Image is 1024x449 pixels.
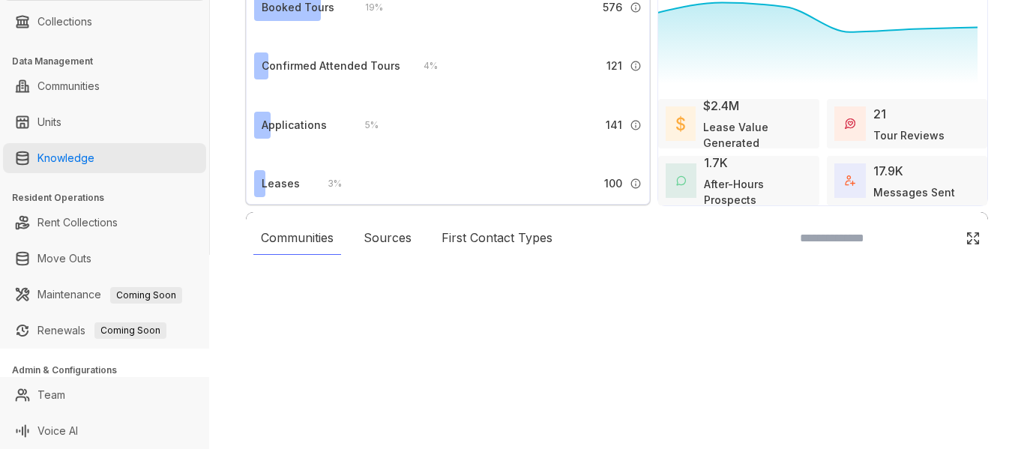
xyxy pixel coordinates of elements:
div: $2.4M [703,97,739,115]
img: Info [630,60,642,72]
li: Team [3,380,206,410]
img: LeaseValue [676,115,685,131]
div: 1.7K [704,154,728,172]
div: Sources [356,221,419,256]
span: 121 [606,58,622,74]
img: TourReviews [845,118,855,129]
li: Rent Collections [3,208,206,238]
div: Confirmed Attended Tours [262,58,400,74]
span: Coming Soon [110,287,182,304]
a: Units [37,107,61,137]
img: Info [630,1,642,13]
li: Collections [3,7,206,37]
a: Communities [37,71,100,101]
span: 141 [606,117,622,133]
li: Move Outs [3,244,206,274]
a: Team [37,380,65,410]
a: Collections [37,7,92,37]
img: AfterHoursConversations [676,175,686,186]
div: Messages Sent [873,184,955,200]
h3: Admin & Configurations [12,364,209,377]
li: Voice AI [3,416,206,446]
span: 100 [604,175,622,192]
img: Info [630,178,642,190]
a: Rent Collections [37,208,118,238]
div: Applications [262,117,327,133]
h3: Data Management [12,55,209,68]
a: Knowledge [37,143,94,173]
div: Leases [262,175,300,192]
div: 5 % [350,117,379,133]
li: Knowledge [3,143,206,173]
div: After-Hours Prospects [704,176,811,208]
h3: Resident Operations [12,191,209,205]
a: Voice AI [37,416,78,446]
div: Tour Reviews [873,127,945,143]
li: Communities [3,71,206,101]
a: RenewalsComing Soon [37,316,166,346]
div: First Contact Types [434,221,560,256]
div: 17.9K [873,162,903,180]
img: Info [630,119,642,131]
li: Units [3,107,206,137]
img: Click Icon [966,231,981,246]
div: 3 % [313,175,342,192]
div: Lease Value Generated [703,119,811,151]
li: Renewals [3,316,206,346]
img: SearchIcon [934,232,947,244]
li: Maintenance [3,280,206,310]
img: TotalFum [845,175,855,186]
div: 4 % [409,58,438,74]
a: Move Outs [37,244,91,274]
span: Coming Soon [94,322,166,339]
div: 21 [873,105,886,123]
div: Communities [253,221,341,256]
